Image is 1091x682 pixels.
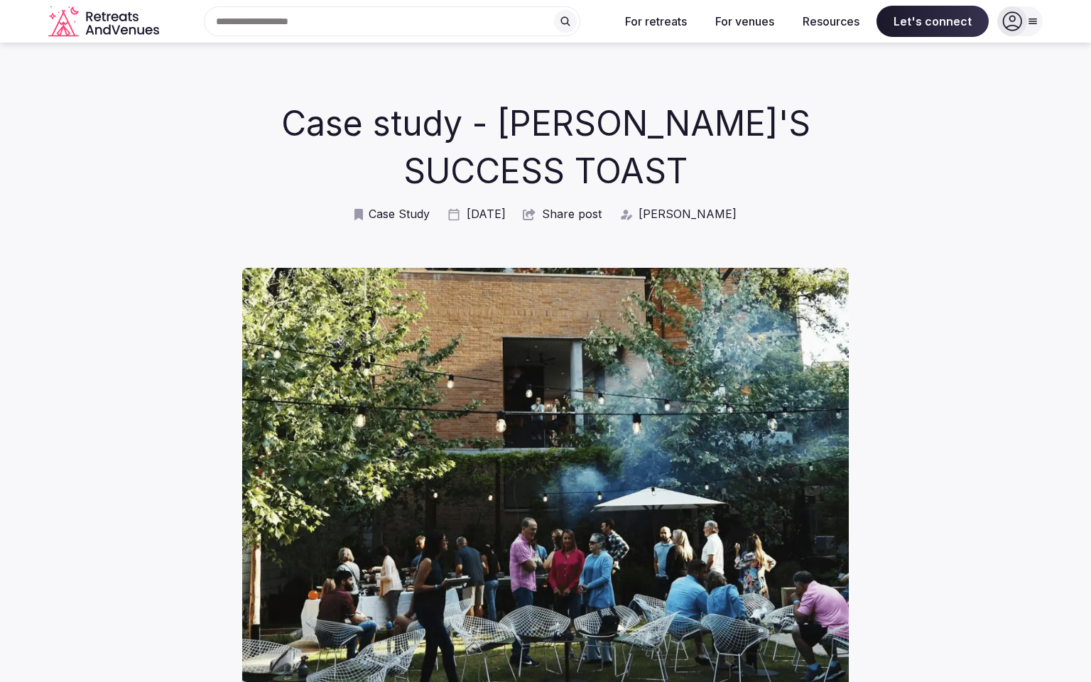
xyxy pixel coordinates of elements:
[48,6,162,38] a: Visit the homepage
[542,206,602,222] span: Share post
[619,206,737,222] a: [PERSON_NAME]
[876,6,989,37] span: Let's connect
[614,6,698,37] button: For retreats
[791,6,871,37] button: Resources
[48,6,162,38] svg: Retreats and Venues company logo
[354,206,430,222] a: Case Study
[369,206,430,222] span: Case Study
[704,6,786,37] button: For venues
[639,206,737,222] span: [PERSON_NAME]
[281,99,811,195] h1: Case study - [PERSON_NAME]'S SUCCESS TOAST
